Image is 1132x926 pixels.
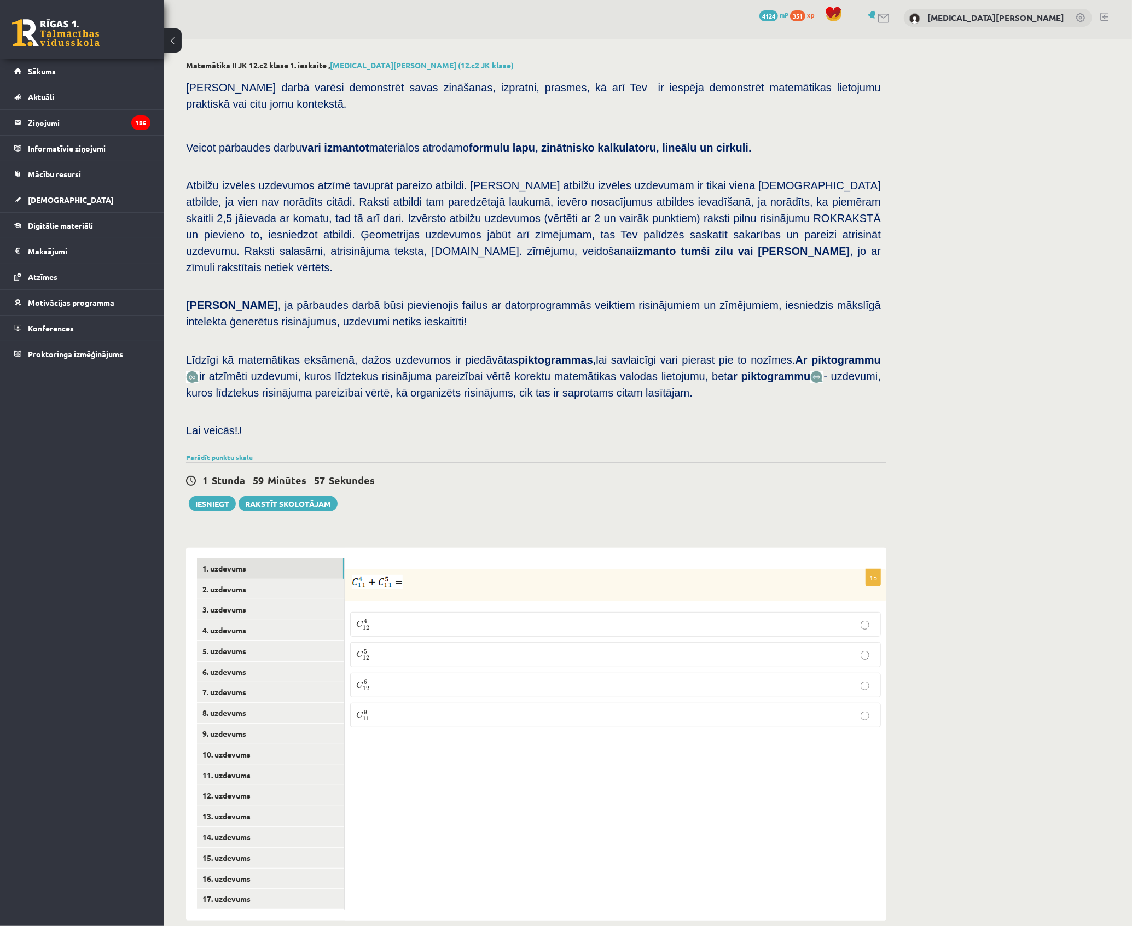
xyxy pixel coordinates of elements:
span: Lai veicās! [186,424,238,436]
a: 1. uzdevums [197,558,344,579]
span: Līdzīgi kā matemātikas eksāmenā, dažos uzdevumos ir piedāvātas lai savlaicīgi vari pierast pie to... [186,354,881,366]
span: 9 [364,710,367,715]
span: mP [780,10,788,19]
img: wKvN42sLe3LLwAAAABJRU5ErkJggg== [810,371,823,383]
a: Atzīmes [14,264,150,289]
span: Motivācijas programma [28,298,114,307]
b: formulu lapu, zinātnisko kalkulatoru, lineālu un cirkuli. [469,142,752,154]
a: Rakstīt skolotājam [239,496,338,511]
a: 9. uzdevums [197,724,344,744]
span: Atbilžu izvēles uzdevumos atzīmē tavuprāt pareizo atbildi. [PERSON_NAME] atbilžu izvēles uzdevuma... [186,179,881,273]
a: Motivācijas programma [14,290,150,315]
b: vari izmantot [301,142,369,154]
span: 4 [364,619,367,624]
a: 15. uzdevums [197,848,344,868]
a: 2. uzdevums [197,579,344,599]
span: Stunda [212,474,245,486]
span: 5 [364,650,367,655]
a: 17. uzdevums [197,889,344,909]
span: C [356,650,363,657]
a: 16. uzdevums [197,869,344,889]
a: Mācību resursi [14,161,150,187]
span: [DEMOGRAPHIC_DATA] [28,195,114,205]
p: 1p [866,569,881,586]
a: Parādīt punktu skalu [186,453,253,462]
img: Nikita Ļahovs [909,13,920,24]
span: - uzdevumi, kuros līdztekus risinājuma pareizībai vērtē, kā organizēts risinājums, cik tas ir sap... [186,370,881,399]
span: 57 [314,474,325,486]
a: 5. uzdevums [197,641,344,661]
h2: Matemātika II JK 12.c2 klase 1. ieskaite , [186,61,886,70]
span: Digitālie materiāli [28,220,93,230]
legend: Maksājumi [28,238,150,264]
span: [PERSON_NAME] darbā varēsi demonstrēt savas zināšanas, izpratni, prasmes, kā arī Tev ir iespēja d... [186,81,881,110]
a: 3. uzdevums [197,599,344,620]
a: Konferences [14,316,150,341]
span: 351 [790,10,805,21]
a: Sākums [14,59,150,84]
span: 12 [363,686,369,691]
a: Ziņojumi185 [14,110,150,135]
span: [PERSON_NAME] [186,299,278,311]
a: 12. uzdevums [197,785,344,806]
span: Minūtes [268,474,306,486]
a: [MEDICAL_DATA][PERSON_NAME] (12.c2 JK klase) [330,60,514,70]
a: 6. uzdevums [197,662,344,682]
span: 12 [363,626,369,631]
span: 6 [364,680,367,685]
a: 7. uzdevums [197,682,344,702]
a: 4124 mP [759,10,788,19]
span: ir atzīmēti uzdevumi, kuros līdztekus risinājuma pareizībai vērtē korektu matemātikas valodas lie... [199,370,810,382]
a: Rīgas 1. Tālmācības vidusskola [12,19,100,46]
span: 1 [202,474,208,486]
span: 4124 [759,10,778,21]
a: 10. uzdevums [197,744,344,765]
a: Maksājumi [14,238,150,264]
a: Informatīvie ziņojumi [14,136,150,161]
a: Proktoringa izmēģinājums [14,341,150,366]
span: C [356,681,363,688]
a: [MEDICAL_DATA][PERSON_NAME] [927,12,1064,23]
span: C [356,711,363,718]
b: ar piktogrammu [727,370,810,382]
button: Iesniegt [189,496,236,511]
span: Veicot pārbaudes darbu materiālos atrodamo [186,142,752,154]
i: 185 [131,115,150,130]
a: 351 xp [790,10,820,19]
span: Konferences [28,323,74,333]
a: [DEMOGRAPHIC_DATA] [14,187,150,212]
span: xp [807,10,814,19]
span: Atzīmes [28,272,57,282]
a: 11. uzdevums [197,765,344,785]
a: 8. uzdevums [197,703,344,723]
b: Ar piktogrammu [796,354,881,366]
img: QPBzANMvpePJYej8oP1krK3gpvuUnBm2pmk6XpDGO3z+LtsXjRxman3bQu1Wu8PQkrLhZXMJyma773ExRtYfq86i6Dc27TZl2... [352,575,403,589]
span: C [356,620,363,627]
span: , ja pārbaudes darbā būsi pievienojis failus ar datorprogrammās veiktiem risinājumiem un zīmējumi... [186,299,881,328]
span: 11 [363,717,369,721]
span: Sekundes [329,474,375,486]
span: Proktoringa izmēģinājums [28,349,123,359]
span: 12 [363,656,369,661]
span: Mācību resursi [28,169,81,179]
span: Aktuāli [28,92,54,102]
b: izmanto [635,245,676,257]
b: piktogrammas, [518,354,596,366]
a: 13. uzdevums [197,806,344,826]
a: Aktuāli [14,84,150,109]
legend: Informatīvie ziņojumi [28,136,150,161]
a: 4. uzdevums [197,620,344,640]
a: 14. uzdevums [197,827,344,847]
img: JfuEzvunn4EvwAAAAASUVORK5CYII= [186,371,199,383]
b: tumši zilu vai [PERSON_NAME] [681,245,850,257]
span: J [238,424,242,436]
span: 59 [253,474,264,486]
span: Sākums [28,66,56,76]
a: Digitālie materiāli [14,213,150,238]
legend: Ziņojumi [28,110,150,135]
